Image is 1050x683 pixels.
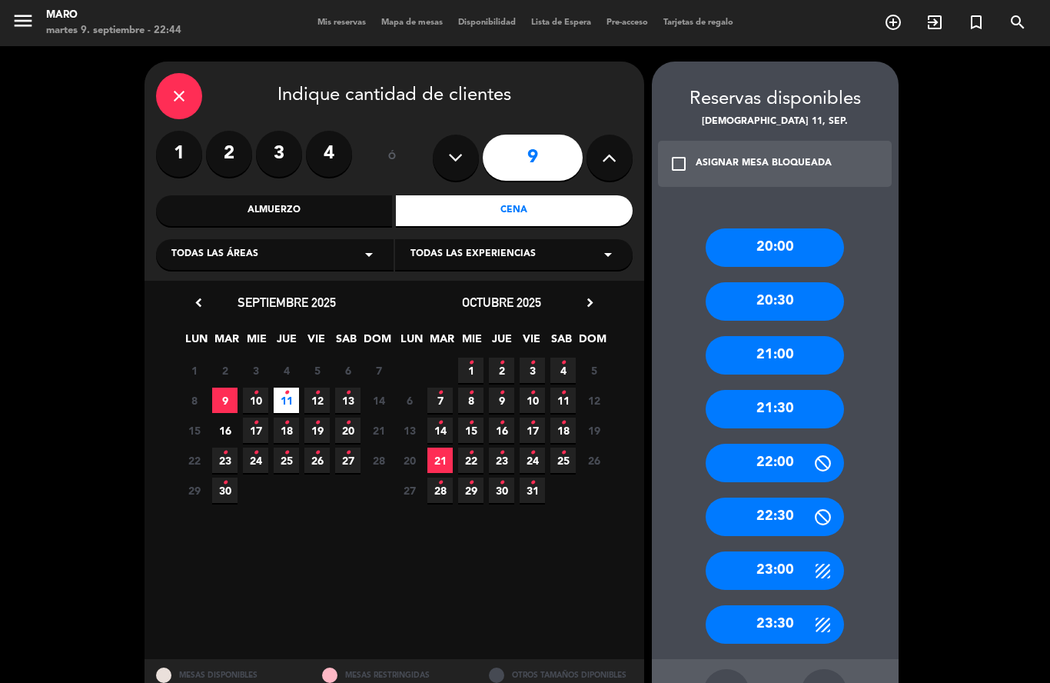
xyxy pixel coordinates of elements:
[427,478,453,503] span: 28
[274,448,299,473] span: 25
[243,388,268,413] span: 10
[560,381,566,405] i: •
[599,18,656,27] span: Pre-acceso
[450,18,523,27] span: Disponibilidad
[458,478,483,503] span: 29
[599,245,617,264] i: arrow_drop_down
[462,295,541,310] span: octubre 2025
[656,18,741,27] span: Tarjetas de regalo
[550,418,576,443] span: 18
[560,351,566,375] i: •
[212,418,238,443] span: 16
[550,448,576,473] span: 25
[243,358,268,383] span: 3
[253,411,258,435] i: •
[519,330,544,355] span: VIE
[214,330,239,355] span: MAR
[238,295,336,310] span: septiembre 2025
[366,358,391,383] span: 7
[12,9,35,32] i: menu
[967,13,985,32] i: turned_in_not
[706,228,844,267] div: 20:00
[284,381,289,405] i: •
[222,441,228,465] i: •
[458,448,483,473] span: 22
[437,381,443,405] i: •
[458,388,483,413] span: 8
[156,131,202,177] label: 1
[335,388,361,413] span: 13
[314,441,320,465] i: •
[314,381,320,405] i: •
[212,388,238,413] span: 9
[652,85,899,115] div: Reservas disponibles
[304,358,330,383] span: 5
[997,9,1038,35] span: BUSCAR
[550,388,576,413] span: 11
[181,388,207,413] span: 8
[427,448,453,473] span: 21
[46,8,181,23] div: Maro
[397,478,422,503] span: 27
[399,330,424,355] span: LUN
[284,411,289,435] i: •
[520,478,545,503] span: 31
[530,411,535,435] i: •
[212,448,238,473] span: 23
[530,381,535,405] i: •
[582,295,598,311] i: chevron_right
[253,381,258,405] i: •
[244,330,269,355] span: MIE
[171,247,258,262] span: Todas las áreas
[46,23,181,38] div: martes 9. septiembre - 22:44
[170,87,188,105] i: close
[274,330,299,355] span: JUE
[550,358,576,383] span: 4
[437,471,443,495] i: •
[706,551,844,590] div: 23:00
[335,358,361,383] span: 6
[489,448,514,473] span: 23
[468,411,473,435] i: •
[156,73,633,119] div: Indique cantidad de clientes
[397,418,422,443] span: 13
[345,411,351,435] i: •
[560,411,566,435] i: •
[520,358,545,383] span: 3
[706,605,844,644] div: 23:30
[222,471,228,495] i: •
[458,358,483,383] span: 1
[696,156,832,172] div: ASIGNAR MESA BLOQUEADA
[706,444,844,482] div: 22:00
[581,388,606,413] span: 12
[706,390,844,428] div: 21:30
[181,448,207,473] span: 22
[523,18,599,27] span: Lista de Espera
[549,330,574,355] span: SAB
[520,448,545,473] span: 24
[253,441,258,465] i: •
[427,418,453,443] span: 14
[581,358,606,383] span: 5
[304,448,330,473] span: 26
[181,418,207,443] span: 15
[499,381,504,405] i: •
[243,448,268,473] span: 24
[184,330,209,355] span: LUN
[1008,13,1027,32] i: search
[884,13,902,32] i: add_circle_outline
[397,448,422,473] span: 20
[652,115,899,130] div: [DEMOGRAPHIC_DATA] 11, sep.
[459,330,484,355] span: MIE
[468,441,473,465] i: •
[397,388,422,413] span: 6
[274,358,299,383] span: 4
[334,330,359,355] span: SAB
[335,448,361,473] span: 27
[520,388,545,413] span: 10
[304,330,329,355] span: VIE
[955,9,997,35] span: Reserva especial
[310,18,374,27] span: Mis reservas
[489,330,514,355] span: JUE
[706,498,844,536] div: 22:30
